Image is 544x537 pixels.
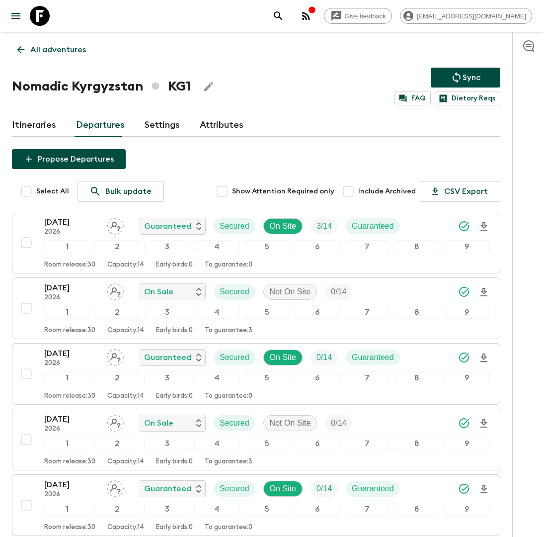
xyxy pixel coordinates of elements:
[144,503,190,516] div: 3
[478,418,490,430] svg: Download Onboarding
[44,216,99,228] p: [DATE]
[331,286,346,298] p: 0 / 14
[194,306,240,319] div: 4
[294,306,340,319] div: 6
[194,437,240,450] div: 4
[107,221,124,229] span: Assign pack leader
[12,474,500,536] button: [DATE]2026Assign pack leaderGuaranteedSecuredOn SiteTrip FillGuaranteed123456789Room release:30Ca...
[156,261,193,269] p: Early birds: 0
[44,524,95,532] p: Room release: 30
[263,284,317,300] div: Not On Site
[12,343,500,405] button: [DATE]2026Assign pack leaderGuaranteedSecuredOn SiteTrip FillGuaranteed123456789Room release:30Ca...
[200,113,243,137] a: Attributes
[12,113,56,137] a: Itineraries
[194,503,240,516] div: 4
[44,306,90,319] div: 1
[144,220,191,232] p: Guaranteed
[444,503,490,516] div: 9
[435,91,500,105] a: Dietary Reqs
[44,437,90,450] div: 1
[44,479,99,491] p: [DATE]
[294,371,340,384] div: 6
[444,240,490,253] div: 9
[214,350,255,365] div: Secured
[214,218,255,234] div: Secured
[270,220,296,232] p: On Site
[220,220,249,232] p: Secured
[12,149,126,169] button: Propose Departures
[311,350,338,365] div: Trip Fill
[44,491,99,499] p: 2026
[244,240,290,253] div: 5
[44,503,90,516] div: 1
[478,221,490,233] svg: Download Onboarding
[263,415,317,431] div: Not On Site
[94,437,141,450] div: 2
[144,352,191,363] p: Guaranteed
[263,350,303,365] div: On Site
[344,240,390,253] div: 7
[220,483,249,495] p: Secured
[194,240,240,253] div: 4
[107,524,144,532] p: Capacity: 14
[316,220,332,232] p: 3 / 14
[44,359,99,367] p: 2026
[263,218,303,234] div: On Site
[44,413,99,425] p: [DATE]
[420,181,500,202] button: CSV Export
[44,228,99,236] p: 2026
[36,186,69,196] span: Select All
[325,284,352,300] div: Trip Fill
[105,185,152,197] p: Bulk update
[244,437,290,450] div: 5
[358,186,416,196] span: Include Archived
[339,12,391,20] span: Give feedback
[294,240,340,253] div: 6
[107,392,144,400] p: Capacity: 14
[12,409,500,470] button: [DATE]2026Assign pack leaderOn SaleSecuredNot On SiteTrip Fill123456789Room release:30Capacity:14...
[214,481,255,497] div: Secured
[94,503,141,516] div: 2
[144,417,173,429] p: On Sale
[431,68,500,88] button: Sync adventure departures to the booking engine
[458,220,470,232] svg: Synced Successfully
[458,286,470,298] svg: Synced Successfully
[458,352,470,363] svg: Synced Successfully
[107,261,144,269] p: Capacity: 14
[144,371,190,384] div: 3
[107,418,124,426] span: Assign pack leader
[394,371,440,384] div: 8
[478,286,490,298] svg: Download Onboarding
[220,286,249,298] p: Secured
[294,503,340,516] div: 6
[478,352,490,364] svg: Download Onboarding
[444,306,490,319] div: 9
[205,261,252,269] p: To guarantee: 0
[156,458,193,466] p: Early birds: 0
[144,437,190,450] div: 3
[107,327,144,335] p: Capacity: 14
[156,524,193,532] p: Early birds: 0
[94,371,141,384] div: 2
[6,6,26,26] button: menu
[44,348,99,359] p: [DATE]
[44,282,99,294] p: [DATE]
[44,371,90,384] div: 1
[220,352,249,363] p: Secured
[394,306,440,319] div: 8
[44,240,90,253] div: 1
[44,261,95,269] p: Room release: 30
[352,220,394,232] p: Guaranteed
[12,277,500,339] button: [DATE]2026Assign pack leaderOn SaleSecuredNot On SiteTrip Fill123456789Room release:30Capacity:14...
[44,392,95,400] p: Room release: 30
[270,352,296,363] p: On Site
[30,44,86,56] p: All adventures
[352,352,394,363] p: Guaranteed
[478,483,490,495] svg: Download Onboarding
[270,286,311,298] p: Not On Site
[205,392,252,400] p: To guarantee: 0
[156,327,193,335] p: Early birds: 0
[411,12,532,20] span: [EMAIL_ADDRESS][DOMAIN_NAME]
[214,415,255,431] div: Secured
[316,352,332,363] p: 0 / 14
